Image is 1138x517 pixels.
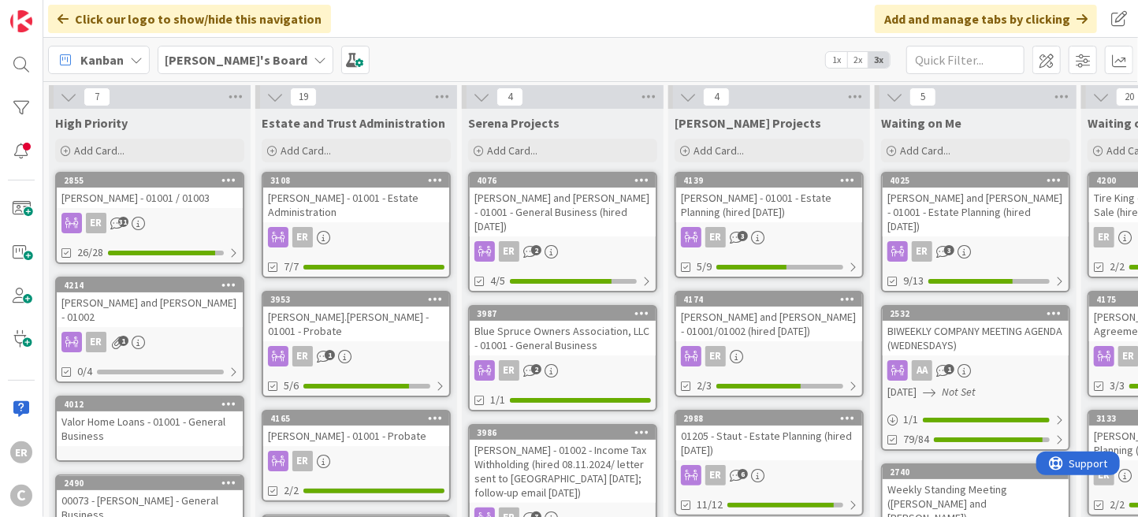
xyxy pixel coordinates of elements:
[531,364,541,374] span: 2
[292,227,313,247] div: ER
[683,413,862,424] div: 2988
[738,469,748,479] span: 6
[881,115,961,131] span: Waiting on Me
[57,173,243,208] div: 2855[PERSON_NAME] - 01001 / 01003
[270,413,449,424] div: 4165
[1110,258,1125,275] span: 2/2
[263,292,449,341] div: 3953[PERSON_NAME].[PERSON_NAME] - 01001 - Probate
[703,87,730,106] span: 4
[683,294,862,305] div: 4174
[883,307,1069,355] div: 2532BIWEEKLY COMPANY MEETING AGENDA (WEDNESDAYS)
[86,332,106,352] div: ER
[165,52,307,68] b: [PERSON_NAME]'s Board
[944,364,954,374] span: 1
[470,241,656,262] div: ER
[263,346,449,366] div: ER
[912,360,932,381] div: AA
[890,175,1069,186] div: 4025
[499,360,519,381] div: ER
[477,427,656,438] div: 3986
[847,52,868,68] span: 2x
[883,410,1069,430] div: 1/1
[1094,465,1114,485] div: ER
[64,175,243,186] div: 2855
[325,350,335,360] span: 1
[883,241,1069,262] div: ER
[705,346,726,366] div: ER
[909,87,936,106] span: 5
[48,5,331,33] div: Click our logo to show/hide this navigation
[470,321,656,355] div: Blue Spruce Owners Association, LLC - 01001 - General Business
[10,10,32,32] img: Visit kanbanzone.com
[676,227,862,247] div: ER
[57,476,243,490] div: 2490
[738,231,748,241] span: 3
[883,307,1069,321] div: 2532
[477,308,656,319] div: 3987
[270,175,449,186] div: 3108
[676,411,862,460] div: 298801205 - Staut - Estate Planning (hired [DATE])
[676,426,862,460] div: 01205 - Staut - Estate Planning (hired [DATE])
[890,467,1069,478] div: 2740
[263,307,449,341] div: [PERSON_NAME].[PERSON_NAME] - 01001 - Probate
[263,173,449,222] div: 3108[PERSON_NAME] - 01001 - Estate Administration
[470,307,656,321] div: 3987
[676,307,862,341] div: [PERSON_NAME] and [PERSON_NAME] - 01001/01002 (hired [DATE])
[263,411,449,426] div: 4165
[676,292,862,307] div: 4174
[290,87,317,106] span: 19
[883,360,1069,381] div: AA
[64,280,243,291] div: 4214
[903,411,918,428] span: 1 / 1
[57,278,243,327] div: 4214[PERSON_NAME] and [PERSON_NAME] - 01002
[676,188,862,222] div: [PERSON_NAME] - 01001 - Estate Planning (hired [DATE])
[80,50,124,69] span: Kanban
[705,465,726,485] div: ER
[57,397,243,411] div: 4012
[263,426,449,446] div: [PERSON_NAME] - 01001 - Probate
[531,245,541,255] span: 2
[77,363,92,380] span: 0/4
[10,441,32,463] div: ER
[74,143,125,158] span: Add Card...
[1094,227,1114,247] div: ER
[883,173,1069,188] div: 4025
[118,217,128,227] span: 31
[883,465,1069,479] div: 2740
[887,384,917,400] span: [DATE]
[10,485,32,507] div: C
[64,399,243,410] div: 4012
[55,115,128,131] span: High Priority
[468,115,560,131] span: Serena Projects
[697,497,723,513] span: 11/12
[57,213,243,233] div: ER
[694,143,744,158] span: Add Card...
[883,173,1069,236] div: 4025[PERSON_NAME] and [PERSON_NAME] - 01001 - Estate Planning (hired [DATE])
[470,173,656,188] div: 4076
[292,451,313,471] div: ER
[263,188,449,222] div: [PERSON_NAME] - 01001 - Estate Administration
[263,227,449,247] div: ER
[470,440,656,503] div: [PERSON_NAME] - 01002 - Income Tax Withholding (hired 08.11.2024/ letter sent to [GEOGRAPHIC_DATA...
[263,451,449,471] div: ER
[281,143,331,158] span: Add Card...
[826,52,847,68] span: 1x
[942,385,976,399] i: Not Set
[1110,497,1125,513] span: 2/2
[906,46,1025,74] input: Quick Filter...
[1110,378,1125,394] span: 3/3
[284,378,299,394] span: 5/6
[57,397,243,446] div: 4012Valor Home Loans - 01001 - General Business
[676,173,862,222] div: 4139[PERSON_NAME] - 01001 - Estate Planning (hired [DATE])
[883,321,1069,355] div: BIWEEKLY COMPANY MEETING AGENDA (WEDNESDAYS)
[262,115,445,131] span: Estate and Trust Administration
[903,431,929,448] span: 79/84
[263,173,449,188] div: 3108
[697,378,712,394] span: 2/3
[57,292,243,327] div: [PERSON_NAME] and [PERSON_NAME] - 01002
[477,175,656,186] div: 4076
[487,143,537,158] span: Add Card...
[883,188,1069,236] div: [PERSON_NAME] and [PERSON_NAME] - 01001 - Estate Planning (hired [DATE])
[912,241,932,262] div: ER
[683,175,862,186] div: 4139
